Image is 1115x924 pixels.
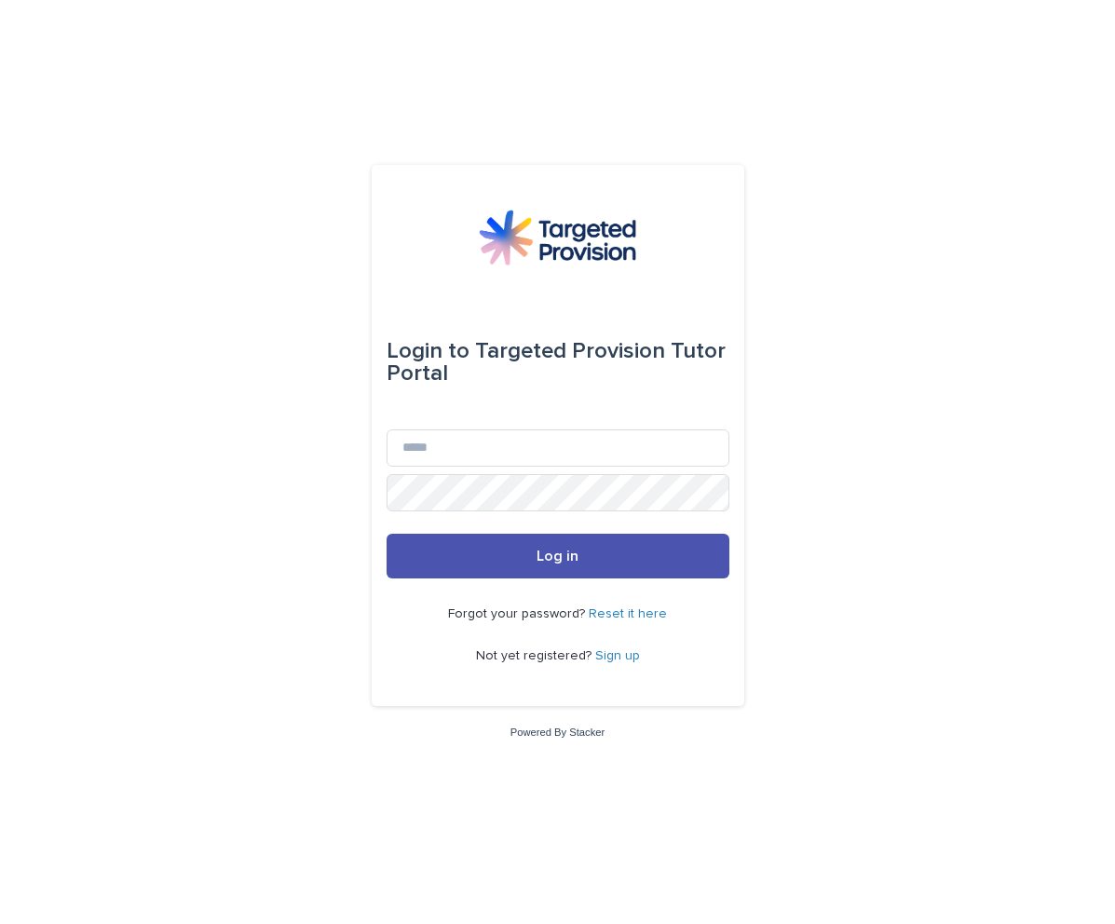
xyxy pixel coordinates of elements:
button: Log in [387,534,729,578]
img: M5nRWzHhSzIhMunXDL62 [479,210,635,265]
span: Log in [537,549,578,564]
a: Sign up [595,649,640,662]
span: Not yet registered? [476,649,595,662]
div: Targeted Provision Tutor Portal [387,325,729,400]
a: Reset it here [589,607,667,620]
a: Powered By Stacker [510,727,605,738]
span: Forgot your password? [448,607,589,620]
span: Login to [387,340,469,362]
